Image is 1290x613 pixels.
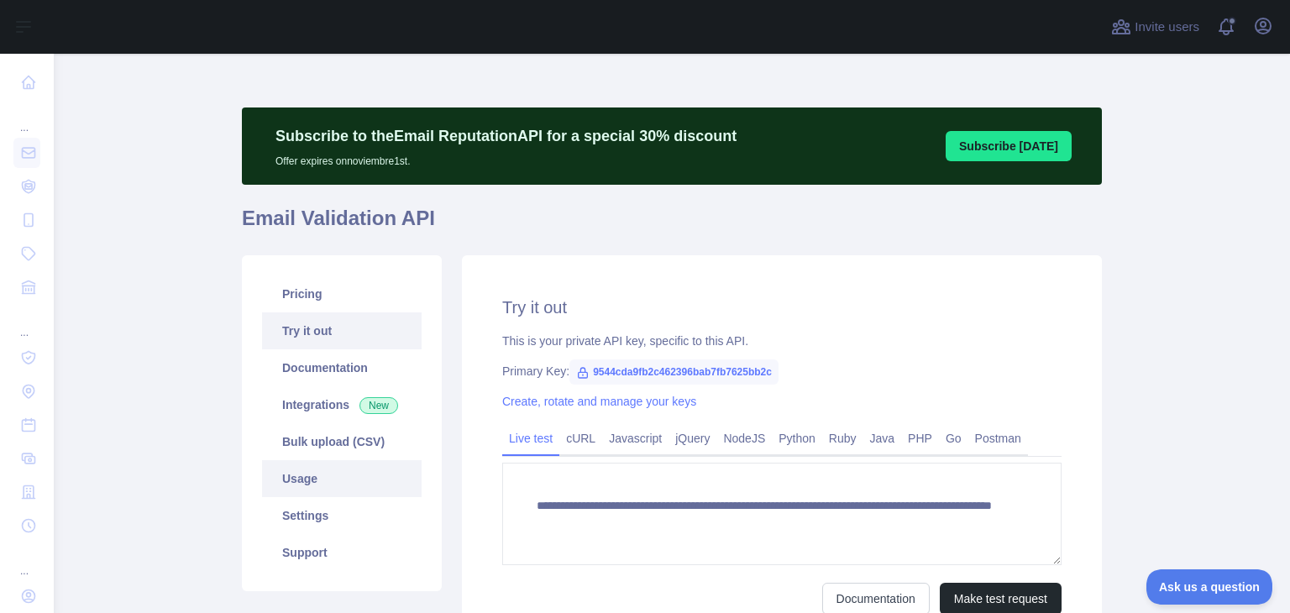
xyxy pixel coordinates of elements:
[502,296,1062,319] h2: Try it out
[502,395,696,408] a: Create, rotate and manage your keys
[822,425,863,452] a: Ruby
[502,363,1062,380] div: Primary Key:
[946,131,1072,161] button: Subscribe [DATE]
[262,460,422,497] a: Usage
[262,386,422,423] a: Integrations New
[13,101,40,134] div: ...
[559,425,602,452] a: cURL
[262,423,422,460] a: Bulk upload (CSV)
[716,425,772,452] a: NodeJS
[968,425,1028,452] a: Postman
[275,124,737,148] p: Subscribe to the Email Reputation API for a special 30 % discount
[262,312,422,349] a: Try it out
[863,425,902,452] a: Java
[901,425,939,452] a: PHP
[1135,18,1199,37] span: Invite users
[262,275,422,312] a: Pricing
[262,534,422,571] a: Support
[1146,569,1273,605] iframe: Toggle Customer Support
[275,148,737,168] p: Offer expires on noviembre 1st.
[602,425,669,452] a: Javascript
[939,425,968,452] a: Go
[242,205,1102,245] h1: Email Validation API
[13,544,40,578] div: ...
[669,425,716,452] a: jQuery
[1108,13,1203,40] button: Invite users
[359,397,398,414] span: New
[569,359,779,385] span: 9544cda9fb2c462396bab7fb7625bb2c
[262,497,422,534] a: Settings
[262,349,422,386] a: Documentation
[502,333,1062,349] div: This is your private API key, specific to this API.
[502,425,559,452] a: Live test
[772,425,822,452] a: Python
[13,306,40,339] div: ...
